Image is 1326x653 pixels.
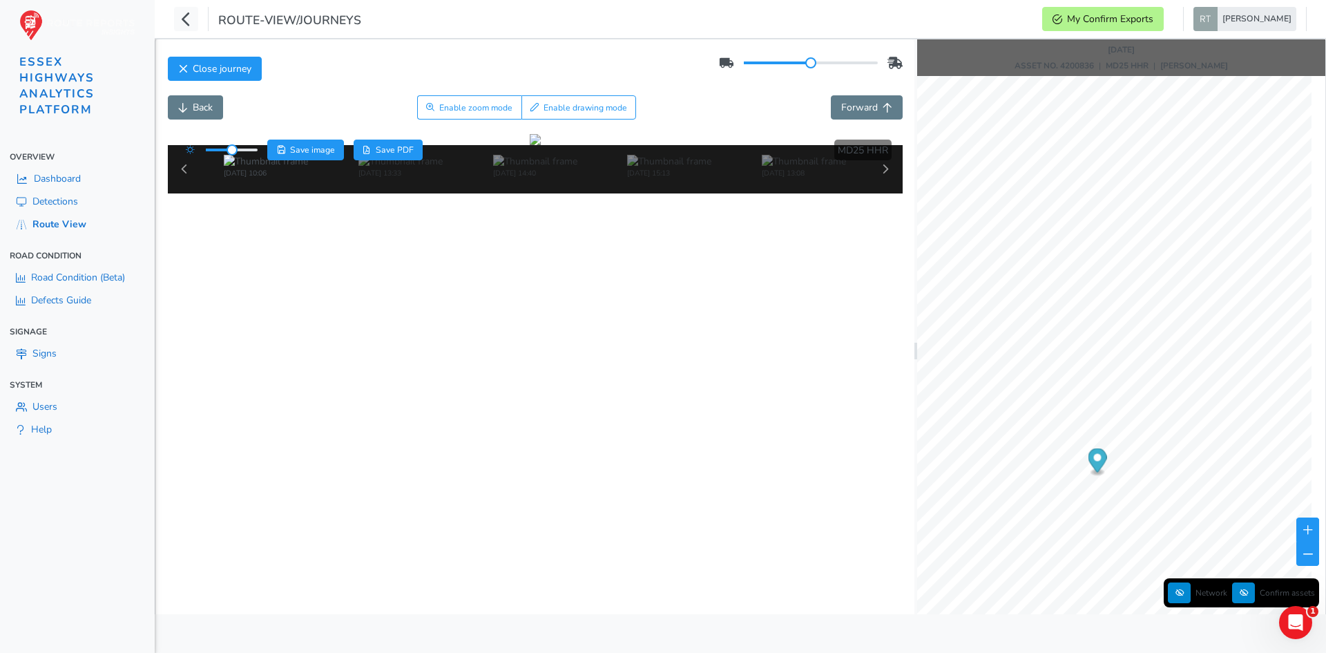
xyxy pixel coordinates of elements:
span: route-view/journeys [218,12,361,31]
span: Save image [290,144,335,155]
span: Back [193,101,213,114]
img: Thumbnail frame [224,155,308,168]
span: Users [32,400,57,413]
button: Forward [831,95,903,120]
a: Route View [10,213,145,236]
span: Close journey [193,62,251,75]
span: Road Condition (Beta) [31,271,125,284]
span: Network [1195,587,1227,598]
strong: [DATE] [1108,44,1135,55]
div: [DATE] 10:06 [224,168,308,178]
span: Save PDF [376,144,414,155]
img: Thumbnail frame [358,155,443,168]
div: Road Condition [10,245,145,266]
span: Help [31,423,52,436]
img: rr logo [19,10,135,41]
button: Save [267,140,344,160]
a: Road Condition (Beta) [10,266,145,289]
span: Confirm assets [1260,587,1315,598]
button: Back [168,95,223,120]
span: ESSEX HIGHWAYS ANALYTICS PLATFORM [19,54,95,117]
div: | | [1015,60,1228,71]
span: Detections [32,195,78,208]
span: Signs [32,347,57,360]
a: Users [10,395,145,418]
img: Thumbnail frame [762,155,846,168]
img: Thumbnail frame [627,155,711,168]
span: Dashboard [34,172,81,185]
strong: MD25 HHR [1106,60,1149,71]
button: [PERSON_NAME] [1193,7,1296,31]
span: Enable drawing mode [544,102,627,113]
span: Defects Guide [31,294,91,307]
span: MD25 HHR [838,144,888,157]
a: Help [10,418,145,441]
img: diamond-layout [1193,7,1218,31]
strong: ASSET NO. 4200836 [1015,60,1094,71]
span: Forward [841,101,878,114]
div: Map marker [1088,448,1107,477]
a: Dashboard [10,167,145,190]
div: [DATE] 14:40 [493,168,577,178]
button: PDF [354,140,423,160]
div: [DATE] 15:13 [627,168,711,178]
button: My Confirm Exports [1042,7,1164,31]
div: Signage [10,321,145,342]
button: Draw [521,95,637,120]
button: Close journey [168,57,262,81]
a: Signs [10,342,145,365]
button: Zoom [417,95,521,120]
div: [DATE] 13:08 [762,168,846,178]
span: Enable zoom mode [439,102,512,113]
span: My Confirm Exports [1067,12,1153,26]
div: System [10,375,145,395]
a: Defects Guide [10,289,145,312]
span: Route View [32,218,86,231]
a: Detections [10,190,145,213]
div: Overview [10,146,145,167]
iframe: Intercom live chat [1279,606,1312,639]
strong: [PERSON_NAME] [1160,60,1228,71]
img: Thumbnail frame [493,155,577,168]
div: [DATE] 13:33 [358,168,443,178]
span: 1 [1307,606,1318,617]
span: [PERSON_NAME] [1222,7,1291,31]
